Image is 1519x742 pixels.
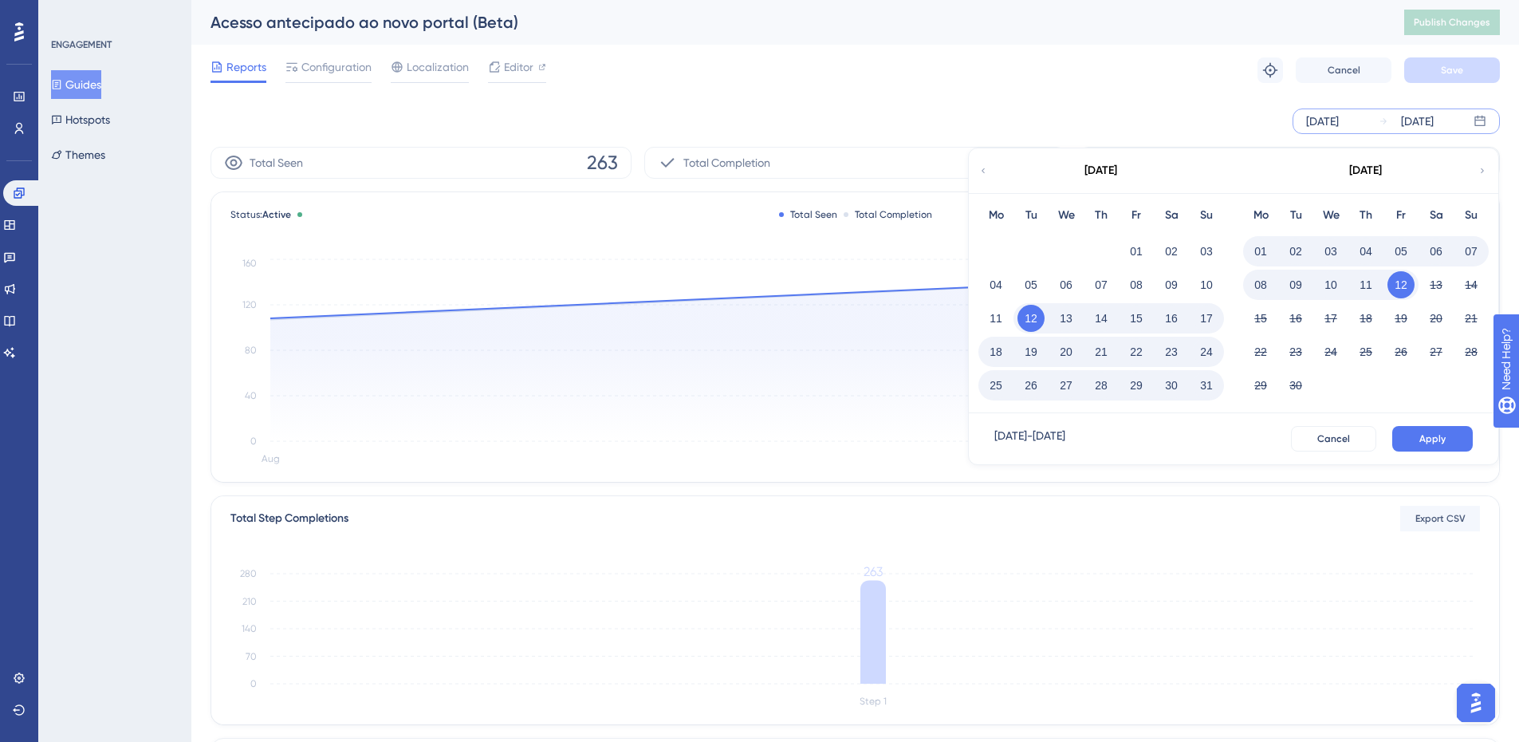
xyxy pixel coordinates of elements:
[1123,372,1150,399] button: 29
[982,305,1009,332] button: 11
[1193,338,1220,365] button: 24
[1278,206,1313,225] div: Tu
[1423,238,1450,265] button: 06
[1123,238,1150,265] button: 01
[250,678,257,689] tspan: 0
[1317,432,1350,445] span: Cancel
[1387,338,1415,365] button: 26
[1404,57,1500,83] button: Save
[1154,206,1189,225] div: Sa
[1296,57,1391,83] button: Cancel
[1348,206,1383,225] div: Th
[262,209,291,220] span: Active
[1088,271,1115,298] button: 07
[1053,305,1080,332] button: 13
[1454,206,1489,225] div: Su
[51,140,105,169] button: Themes
[1247,271,1274,298] button: 08
[1013,206,1049,225] div: Tu
[844,208,932,221] div: Total Completion
[1387,271,1415,298] button: 12
[1452,679,1500,727] iframe: UserGuiding AI Assistant Launcher
[587,150,618,176] span: 263
[1247,238,1274,265] button: 01
[1291,426,1376,452] button: Cancel
[1053,372,1080,399] button: 27
[1088,372,1115,399] button: 28
[1404,10,1500,35] button: Publish Changes
[1306,112,1339,131] div: [DATE]
[860,696,887,707] tspan: Step 1
[504,57,533,77] span: Editor
[1193,238,1220,265] button: 03
[1017,271,1045,298] button: 05
[242,299,257,310] tspan: 120
[1282,271,1309,298] button: 09
[250,153,303,172] span: Total Seen
[262,453,280,464] tspan: Aug
[994,426,1065,452] div: [DATE] - [DATE]
[1282,372,1309,399] button: 30
[1053,271,1080,298] button: 06
[1017,372,1045,399] button: 26
[1383,206,1419,225] div: Fr
[1317,238,1344,265] button: 03
[1317,305,1344,332] button: 17
[1119,206,1154,225] div: Fr
[1193,305,1220,332] button: 17
[242,596,257,607] tspan: 210
[1458,238,1485,265] button: 07
[1017,338,1045,365] button: 19
[211,11,1364,34] div: Acesso antecipado ao novo portal (Beta)
[1282,238,1309,265] button: 02
[1400,506,1480,531] button: Export CSV
[226,57,266,77] span: Reports
[1423,338,1450,365] button: 27
[1419,432,1446,445] span: Apply
[250,436,257,447] tspan: 0
[242,258,257,269] tspan: 160
[1193,372,1220,399] button: 31
[1313,206,1348,225] div: We
[1392,426,1473,452] button: Apply
[1049,206,1084,225] div: We
[1123,305,1150,332] button: 15
[1088,338,1115,365] button: 21
[1414,16,1490,29] span: Publish Changes
[1084,161,1117,180] div: [DATE]
[1352,238,1379,265] button: 04
[1387,305,1415,332] button: 19
[1158,271,1185,298] button: 09
[1415,512,1466,525] span: Export CSV
[242,623,257,634] tspan: 140
[1123,338,1150,365] button: 22
[1328,64,1360,77] span: Cancel
[37,4,100,23] span: Need Help?
[1352,305,1379,332] button: 18
[982,338,1009,365] button: 18
[1017,305,1045,332] button: 12
[51,38,112,51] div: ENGAGEMENT
[1423,271,1450,298] button: 13
[978,206,1013,225] div: Mo
[407,57,469,77] span: Localization
[51,70,101,99] button: Guides
[1088,305,1115,332] button: 14
[1084,206,1119,225] div: Th
[245,390,257,401] tspan: 40
[1247,372,1274,399] button: 29
[1352,271,1379,298] button: 11
[779,208,837,221] div: Total Seen
[1349,161,1382,180] div: [DATE]
[1158,305,1185,332] button: 16
[246,651,257,662] tspan: 70
[1282,305,1309,332] button: 16
[230,208,291,221] span: Status:
[1401,112,1434,131] div: [DATE]
[1158,338,1185,365] button: 23
[1189,206,1224,225] div: Su
[1423,305,1450,332] button: 20
[1352,338,1379,365] button: 25
[1458,338,1485,365] button: 28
